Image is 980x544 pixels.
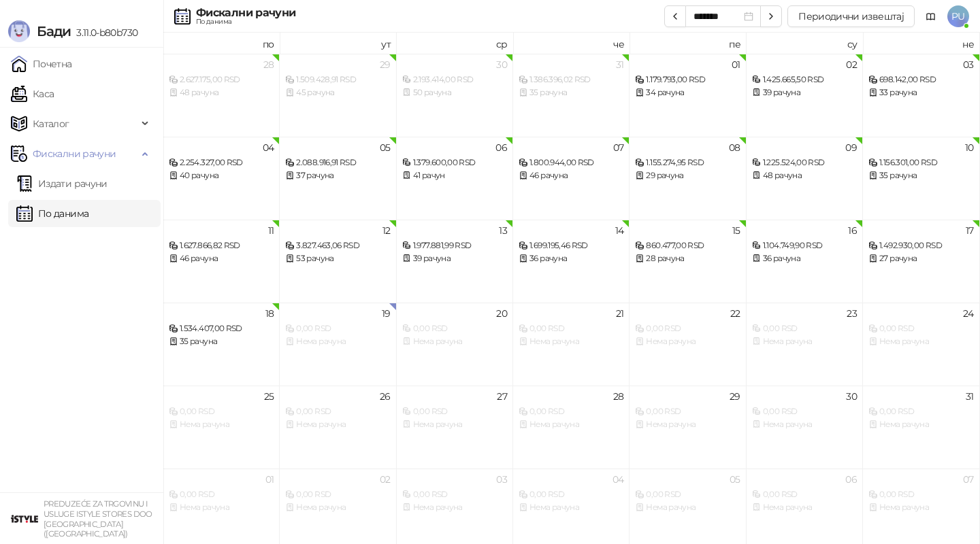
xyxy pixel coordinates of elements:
div: 0,00 RSD [519,488,623,501]
td: 2025-08-17 [863,220,979,303]
div: 14 [615,226,624,235]
a: Документација [920,5,942,27]
div: 1.386.396,02 RSD [519,73,623,86]
div: 01 [732,60,740,69]
th: ут [280,33,396,54]
div: Нема рачуна [868,335,973,348]
div: 18 [265,309,274,318]
div: 2.088.916,91 RSD [285,156,390,169]
div: 36 рачуна [519,252,623,265]
span: 3.11.0-b80b730 [71,27,137,39]
td: 2025-08-22 [630,303,746,386]
div: 30 [846,392,857,401]
div: Нема рачуна [519,335,623,348]
div: 39 рачуна [752,86,857,99]
th: не [863,33,979,54]
div: Фискални рачуни [196,7,295,18]
div: 41 рачун [402,169,507,182]
div: Нема рачуна [519,501,623,514]
td: 2025-08-14 [513,220,630,303]
div: 46 рачуна [169,252,274,265]
div: 1.379.600,00 RSD [402,156,507,169]
div: 0,00 RSD [635,405,740,418]
td: 2025-08-15 [630,220,746,303]
div: 35 рачуна [868,169,973,182]
td: 2025-08-26 [280,386,396,469]
div: 28 [263,60,274,69]
div: 19 [382,309,391,318]
div: 31 [966,392,974,401]
div: 2.193.414,00 RSD [402,73,507,86]
td: 2025-08-16 [747,220,863,303]
div: Нема рачуна [752,335,857,348]
div: 20 [496,309,507,318]
div: 10 [965,143,974,152]
div: 1.492.930,00 RSD [868,239,973,252]
div: Нема рачуна [868,501,973,514]
div: Нема рачуна [752,501,857,514]
div: 31 [616,60,624,69]
div: 08 [729,143,740,152]
div: 04 [263,143,274,152]
div: 16 [848,226,857,235]
div: 12 [382,226,391,235]
div: 29 [730,392,740,401]
div: Нема рачуна [752,418,857,431]
div: 0,00 RSD [169,488,274,501]
div: По данима [196,18,295,25]
div: 33 рачуна [868,86,973,99]
div: 1.534.407,00 RSD [169,322,274,335]
div: 3.827.463,06 RSD [285,239,390,252]
th: че [513,33,630,54]
img: 64x64-companyLogo-77b92cf4-9946-4f36-9751-bf7bb5fd2c7d.png [11,505,38,532]
div: 03 [963,60,974,69]
div: Нема рачуна [285,418,390,431]
small: PREDUZEĆE ZA TRGOVINU I USLUGE ISTYLE STORES DOO [GEOGRAPHIC_DATA] ([GEOGRAPHIC_DATA]) [44,499,152,539]
td: 2025-07-28 [163,54,280,137]
div: 03 [496,475,507,484]
td: 2025-08-11 [163,220,280,303]
div: 50 рачуна [402,86,507,99]
div: Нема рачуна [169,501,274,514]
td: 2025-08-03 [863,54,979,137]
td: 2025-08-24 [863,303,979,386]
div: 0,00 RSD [752,405,857,418]
a: По данима [16,200,88,227]
a: Почетна [11,50,72,78]
div: 0,00 RSD [635,488,740,501]
div: 05 [380,143,391,152]
div: 26 [380,392,391,401]
td: 2025-08-08 [630,137,746,220]
th: ср [397,33,513,54]
div: 27 рачуна [868,252,973,265]
div: 698.142,00 RSD [868,73,973,86]
div: 2.254.327,00 RSD [169,156,274,169]
div: 09 [845,143,857,152]
div: 05 [730,475,740,484]
div: 0,00 RSD [519,322,623,335]
div: Нема рачуна [635,335,740,348]
div: Нема рачуна [868,418,973,431]
td: 2025-08-18 [163,303,280,386]
div: 07 [963,475,974,484]
div: 02 [846,60,857,69]
div: 1.425.665,50 RSD [752,73,857,86]
div: 36 рачуна [752,252,857,265]
div: 0,00 RSD [402,322,507,335]
div: 0,00 RSD [169,405,274,418]
div: 24 [963,309,974,318]
div: 2.627.175,00 RSD [169,73,274,86]
td: 2025-08-27 [397,386,513,469]
div: Нема рачуна [402,501,507,514]
div: 0,00 RSD [285,488,390,501]
div: Нема рачуна [402,335,507,348]
div: 35 рачуна [169,335,274,348]
span: Каталог [33,110,69,137]
div: 1.179.793,00 RSD [635,73,740,86]
div: 02 [380,475,391,484]
div: Нема рачуна [402,418,507,431]
a: Издати рачуни [16,170,108,197]
td: 2025-08-07 [513,137,630,220]
td: 2025-08-01 [630,54,746,137]
td: 2025-07-29 [280,54,396,137]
